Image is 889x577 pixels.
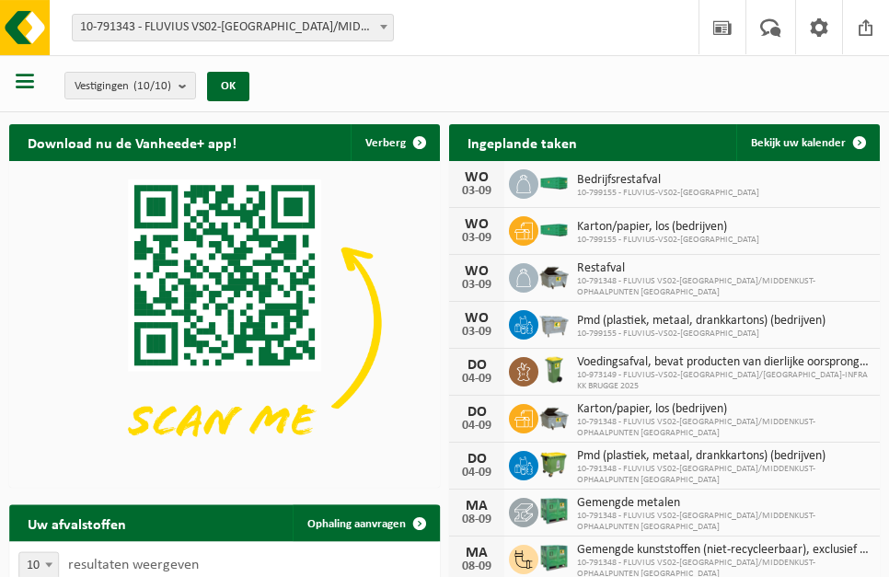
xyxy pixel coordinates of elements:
[207,72,249,101] button: OK
[458,358,495,373] div: DO
[458,232,495,245] div: 03-09
[293,505,438,542] a: Ophaling aanvragen
[577,261,871,276] span: Restafval
[577,188,759,199] span: 10-799155 - FLUVIUS-VS02-[GEOGRAPHIC_DATA]
[458,264,495,279] div: WO
[9,124,255,160] h2: Download nu de Vanheede+ app!
[577,235,759,246] span: 10-799155 - FLUVIUS-VS02-[GEOGRAPHIC_DATA]
[458,326,495,339] div: 03-09
[458,499,495,514] div: MA
[577,511,871,533] span: 10-791348 - FLUVIUS VS02-[GEOGRAPHIC_DATA]/MIDDENKUST-OPHAALPUNTEN [GEOGRAPHIC_DATA]
[577,220,759,235] span: Karton/papier, los (bedrijven)
[538,260,570,292] img: WB-5000-GAL-GY-01
[577,464,871,486] span: 10-791348 - FLUVIUS VS02-[GEOGRAPHIC_DATA]/MIDDENKUST-OPHAALPUNTEN [GEOGRAPHIC_DATA]
[577,329,825,340] span: 10-799155 - FLUVIUS-VS02-[GEOGRAPHIC_DATA]
[307,518,406,530] span: Ophaling aanvragen
[736,124,878,161] a: Bekijk uw kalender
[538,354,570,386] img: WB-0140-HPE-GN-50
[577,370,871,392] span: 10-973149 - FLUVIUS-VS02-[GEOGRAPHIC_DATA]/[GEOGRAPHIC_DATA]-INFRA KK BRUGGE 2025
[458,185,495,198] div: 03-09
[458,170,495,185] div: WO
[538,174,570,190] img: HK-XC-30-GN-00
[351,124,438,161] button: Verberg
[72,14,394,41] span: 10-791343 - FLUVIUS VS02-BRUGGE/MIDDENKUST
[68,558,199,572] label: resultaten weergeven
[9,505,144,541] h2: Uw afvalstoffen
[577,276,871,298] span: 10-791348 - FLUVIUS VS02-[GEOGRAPHIC_DATA]/MIDDENKUST-OPHAALPUNTEN [GEOGRAPHIC_DATA]
[75,73,171,100] span: Vestigingen
[538,448,570,479] img: WB-1100-HPE-GN-50
[458,420,495,433] div: 04-09
[458,373,495,386] div: 04-09
[9,161,440,484] img: Download de VHEPlus App
[458,514,495,526] div: 08-09
[458,405,495,420] div: DO
[458,452,495,467] div: DO
[577,355,871,370] span: Voedingsafval, bevat producten van dierlijke oorsprong, onverpakt, categorie 3
[577,402,871,417] span: Karton/papier, los (bedrijven)
[458,217,495,232] div: WO
[458,279,495,292] div: 03-09
[365,137,406,149] span: Verberg
[751,137,846,149] span: Bekijk uw kalender
[133,80,171,92] count: (10/10)
[458,546,495,560] div: MA
[577,543,871,558] span: Gemengde kunststoffen (niet-recycleerbaar), exclusief pvc
[538,401,570,433] img: WB-5000-GAL-GY-01
[577,314,825,329] span: Pmd (plastiek, metaal, drankkartons) (bedrijven)
[577,173,759,188] span: Bedrijfsrestafval
[73,15,393,40] span: 10-791343 - FLUVIUS VS02-BRUGGE/MIDDENKUST
[538,221,570,237] img: HK-XC-30-GN-00
[577,449,871,464] span: Pmd (plastiek, metaal, drankkartons) (bedrijven)
[458,311,495,326] div: WO
[458,560,495,573] div: 08-09
[538,542,570,573] img: PB-HB-1400-HPE-GN-01
[449,124,595,160] h2: Ingeplande taken
[577,496,871,511] span: Gemengde metalen
[64,72,196,99] button: Vestigingen(10/10)
[538,495,570,526] img: PB-HB-1400-HPE-GN-01
[577,417,871,439] span: 10-791348 - FLUVIUS VS02-[GEOGRAPHIC_DATA]/MIDDENKUST-OPHAALPUNTEN [GEOGRAPHIC_DATA]
[458,467,495,479] div: 04-09
[538,307,570,339] img: WB-2500-GAL-GY-01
